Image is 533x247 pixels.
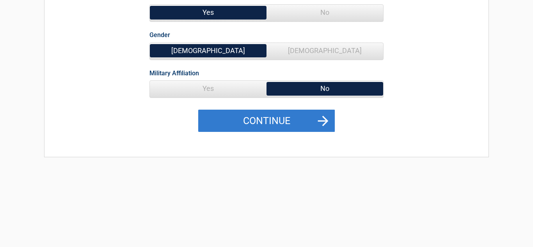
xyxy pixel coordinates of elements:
[266,5,383,20] span: No
[198,110,335,132] button: Continue
[149,68,199,78] label: Military Affiliation
[150,5,266,20] span: Yes
[150,81,266,96] span: Yes
[149,30,170,40] label: Gender
[266,81,383,96] span: No
[266,43,383,59] span: [DEMOGRAPHIC_DATA]
[150,43,266,59] span: [DEMOGRAPHIC_DATA]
